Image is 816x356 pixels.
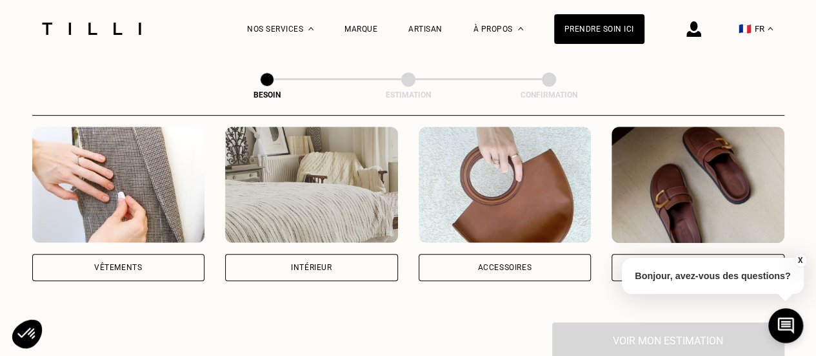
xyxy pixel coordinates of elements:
[419,127,592,243] img: Accessoires
[477,264,532,271] div: Accessoires
[768,27,773,30] img: menu déroulant
[739,23,751,35] span: 🇫🇷
[344,25,377,34] a: Marque
[793,253,806,267] button: X
[622,258,804,294] p: Bonjour, avez-vous des questions?
[32,127,205,243] img: Vêtements
[225,127,398,243] img: Intérieur
[554,14,644,44] a: Prendre soin ici
[518,27,523,30] img: Menu déroulant à propos
[408,25,443,34] a: Artisan
[308,27,313,30] img: Menu déroulant
[484,90,613,99] div: Confirmation
[686,21,701,37] img: icône connexion
[344,90,473,99] div: Estimation
[37,23,146,35] img: Logo du service de couturière Tilli
[94,264,142,271] div: Vêtements
[612,127,784,243] img: Chaussures
[291,264,332,271] div: Intérieur
[203,90,332,99] div: Besoin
